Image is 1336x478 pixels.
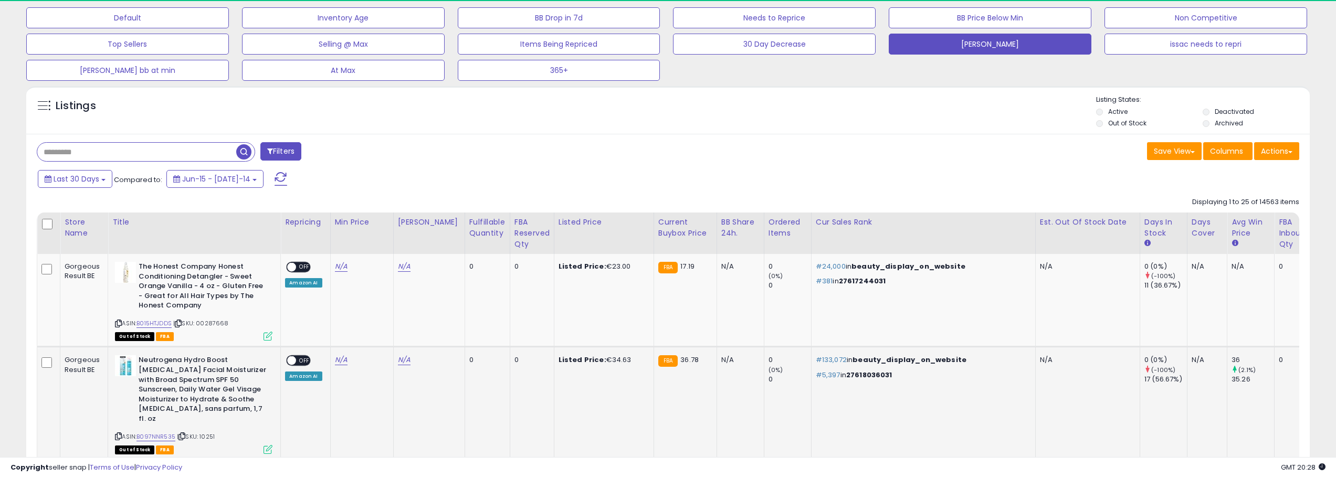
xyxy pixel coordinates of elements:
div: Amazon AI [285,278,322,288]
span: beauty_display_on_website [853,355,966,365]
div: N/A [1192,355,1219,365]
div: 0 (0%) [1144,262,1187,271]
div: 0 [769,375,811,384]
div: Displaying 1 to 25 of 14563 items [1192,197,1299,207]
div: Est. Out Of Stock Date [1040,217,1135,228]
span: Jun-15 - [DATE]-14 [182,174,250,184]
button: Last 30 Days [38,170,112,188]
a: B015HTJDDS [136,319,172,328]
h5: Listings [56,99,96,113]
button: Needs to Reprice [673,7,876,28]
button: Non Competitive [1104,7,1307,28]
small: FBA [658,262,678,273]
small: FBA [658,355,678,367]
span: Columns [1210,146,1243,156]
a: N/A [398,261,411,272]
p: in [816,277,1027,286]
div: 36 [1232,355,1274,365]
div: BB Share 24h. [721,217,760,239]
a: N/A [335,355,348,365]
small: (-100%) [1151,272,1175,280]
small: Avg Win Price. [1232,239,1238,248]
button: BB Drop in 7d [458,7,660,28]
small: (0%) [769,272,783,280]
div: Gorgeous Result BE [65,355,100,374]
button: Save View [1147,142,1202,160]
div: 0 [1279,355,1307,365]
p: N/A [1040,355,1132,365]
span: 27618036031 [846,370,892,380]
div: Repricing [285,217,325,228]
div: Days Cover [1192,217,1223,239]
div: ASIN: [115,262,272,339]
div: N/A [1192,262,1219,271]
button: issac needs to repri [1104,34,1307,55]
div: 0 (0%) [1144,355,1187,365]
img: 31TKfcsgYvL._SL40_.jpg [115,262,136,283]
img: 41W8aNTTH1L._SL40_.jpg [115,355,136,376]
div: [PERSON_NAME] [398,217,460,228]
span: All listings that are currently out of stock and unavailable for purchase on Amazon [115,332,154,341]
span: 17.19 [680,261,695,271]
span: #5,397 [816,370,840,380]
p: in [816,262,1027,271]
p: Listing States: [1096,95,1310,105]
a: Terms of Use [90,462,134,472]
small: (-100%) [1151,366,1175,374]
div: 0 [469,262,502,271]
div: N/A [721,355,756,365]
b: Neutrogena Hydro Boost [MEDICAL_DATA] Facial Moisturizer with Broad Spectrum SPF 50 Sunscreen, Da... [139,355,266,426]
div: Gorgeous Result BE [65,262,100,281]
div: Listed Price [559,217,649,228]
span: FBA [156,332,174,341]
div: 35.26 [1232,375,1274,384]
span: #133,072 [816,355,847,365]
button: Columns [1203,142,1253,160]
div: Current Buybox Price [658,217,712,239]
button: Top Sellers [26,34,229,55]
span: | SKU: 10251 [177,432,215,441]
div: Fulfillable Quantity [469,217,506,239]
b: The Honest Company Honest Conditioning Detangler - Sweet Orange Vanilla - 4 oz - Gluten Free - Gr... [139,262,266,313]
div: €23.00 [559,262,646,271]
button: BB Price Below Min [889,7,1091,28]
label: Archived [1215,119,1243,128]
button: At Max [242,60,445,81]
button: 365+ [458,60,660,81]
div: 11 (36.67%) [1144,281,1187,290]
span: Compared to: [114,175,162,185]
p: in [816,370,1027,380]
button: 30 Day Decrease [673,34,876,55]
div: Store Name [65,217,103,239]
a: B097NNR535 [136,432,175,441]
div: 17 (56.67%) [1144,375,1187,384]
div: 0 [514,355,546,365]
p: N/A [1040,262,1132,271]
label: Deactivated [1215,107,1254,116]
div: N/A [1232,262,1266,271]
div: €34.63 [559,355,646,365]
button: Filters [260,142,301,161]
b: Listed Price: [559,261,606,271]
label: Out of Stock [1108,119,1146,128]
span: #381 [816,276,833,286]
div: 0 [469,355,502,365]
div: seller snap | | [10,463,182,473]
button: Inventory Age [242,7,445,28]
span: 2025-08-14 20:28 GMT [1281,462,1326,472]
button: Selling @ Max [242,34,445,55]
a: Privacy Policy [136,462,182,472]
button: [PERSON_NAME] bb at min [26,60,229,81]
div: Title [112,217,276,228]
div: 0 [769,262,811,271]
button: Jun-15 - [DATE]-14 [166,170,264,188]
div: Amazon AI [285,371,322,381]
p: in [816,355,1027,365]
b: Listed Price: [559,355,606,365]
div: 0 [1279,262,1307,271]
div: Ordered Items [769,217,807,239]
div: FBA Reserved Qty [514,217,550,250]
span: Last 30 Days [54,174,99,184]
span: #24,000 [816,261,846,271]
div: Min Price [335,217,389,228]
